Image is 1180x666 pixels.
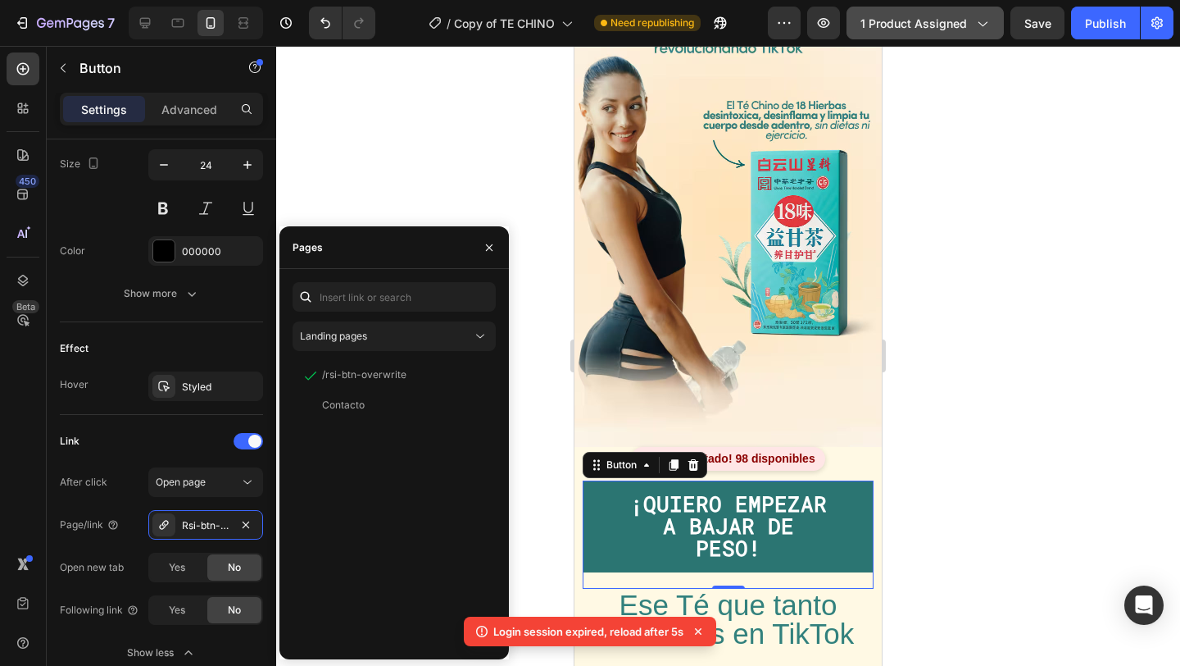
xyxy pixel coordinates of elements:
[169,560,185,575] span: Yes
[169,603,185,618] span: Yes
[60,153,103,176] div: Size
[1085,15,1126,32] div: Publish
[16,175,39,188] div: 450
[228,560,241,575] span: No
[1010,7,1064,39] button: Save
[846,7,1004,39] button: 1 product assigned
[7,7,122,39] button: 7
[60,603,139,618] div: Following link
[60,279,263,308] button: Show more
[12,300,39,313] div: Beta
[300,330,367,342] span: Landing pages
[161,101,217,118] p: Advanced
[293,322,496,351] button: Landing pages
[1071,7,1140,39] button: Publish
[79,58,219,78] p: Button
[228,603,241,618] span: No
[610,16,694,30] span: Need republishing
[493,623,683,640] p: Login session expired, reload after 5s
[60,475,107,490] div: After click
[60,560,124,575] div: Open new tab
[107,13,115,33] p: 7
[182,518,229,533] div: Rsi-btn-overwrite
[322,367,406,382] div: /rsi-btn-overwrite
[148,468,263,497] button: Open page
[293,240,323,255] div: Pages
[1024,16,1051,30] span: Save
[860,15,967,32] span: 1 product assigned
[1124,586,1164,625] div: Open Intercom Messenger
[293,282,496,312] input: Insert link or search
[60,434,79,449] div: Link
[454,15,555,32] span: Copy of TE CHINO
[60,518,120,532] div: Page/link
[182,244,259,259] div: 000000
[124,285,200,302] div: Show more
[60,244,85,258] div: Color
[156,476,206,488] span: Open page
[309,7,375,39] div: Undo/Redo
[60,377,88,392] div: Hover
[447,15,451,32] span: /
[574,46,882,666] iframe: Design area
[322,398,365,413] div: Contacto
[127,645,197,661] div: Show less
[81,101,127,118] p: Settings
[60,341,88,356] div: Effect
[182,380,259,395] div: Styled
